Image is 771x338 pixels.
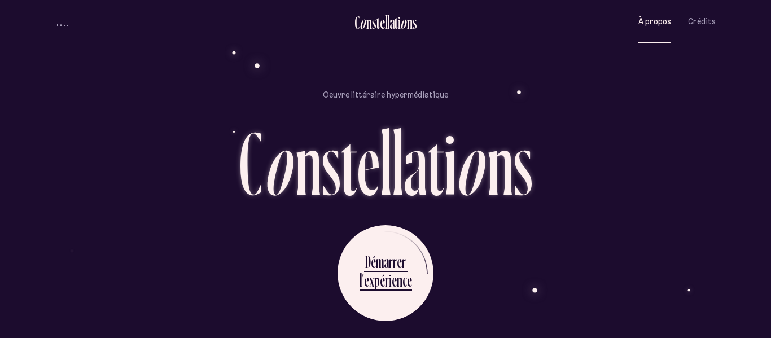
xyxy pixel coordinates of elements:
div: p [374,269,380,291]
button: Démarrerl’expérience [338,225,433,321]
div: x [369,269,374,291]
div: a [389,13,395,32]
div: D [365,251,371,273]
span: À propos [638,17,671,27]
div: r [389,251,393,273]
span: Crédits [688,17,716,27]
div: l [380,117,392,207]
div: e [380,13,385,32]
div: s [321,117,340,207]
div: e [364,269,369,291]
div: s [413,13,417,32]
button: À propos [638,8,671,35]
div: t [427,117,444,207]
div: o [454,117,487,207]
button: volume audio [55,16,70,28]
div: é [371,251,376,273]
div: n [397,269,402,291]
div: m [376,251,384,273]
div: n [366,13,372,32]
div: a [404,117,427,207]
div: a [384,251,389,273]
div: n [295,117,321,207]
div: C [239,117,262,207]
div: e [397,251,402,273]
div: e [392,269,397,291]
div: o [360,13,366,32]
div: n [487,117,513,207]
div: i [389,269,392,291]
div: e [357,117,380,207]
div: o [400,13,407,32]
div: c [402,269,407,291]
div: l [360,269,362,291]
div: t [340,117,357,207]
div: i [398,13,401,32]
div: é [380,269,385,291]
div: s [513,117,532,207]
div: t [395,13,398,32]
div: r [385,269,389,291]
button: Crédits [688,8,716,35]
div: i [444,117,456,207]
div: r [402,251,406,273]
div: C [354,13,360,32]
div: t [376,13,380,32]
div: ’ [362,269,364,291]
div: s [372,13,376,32]
div: l [385,13,387,32]
div: l [387,13,389,32]
div: e [407,269,412,291]
p: Oeuvre littéraire hypermédiatique [323,89,448,100]
div: n [407,13,413,32]
div: l [392,117,404,207]
div: o [262,117,295,207]
div: r [393,251,397,273]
